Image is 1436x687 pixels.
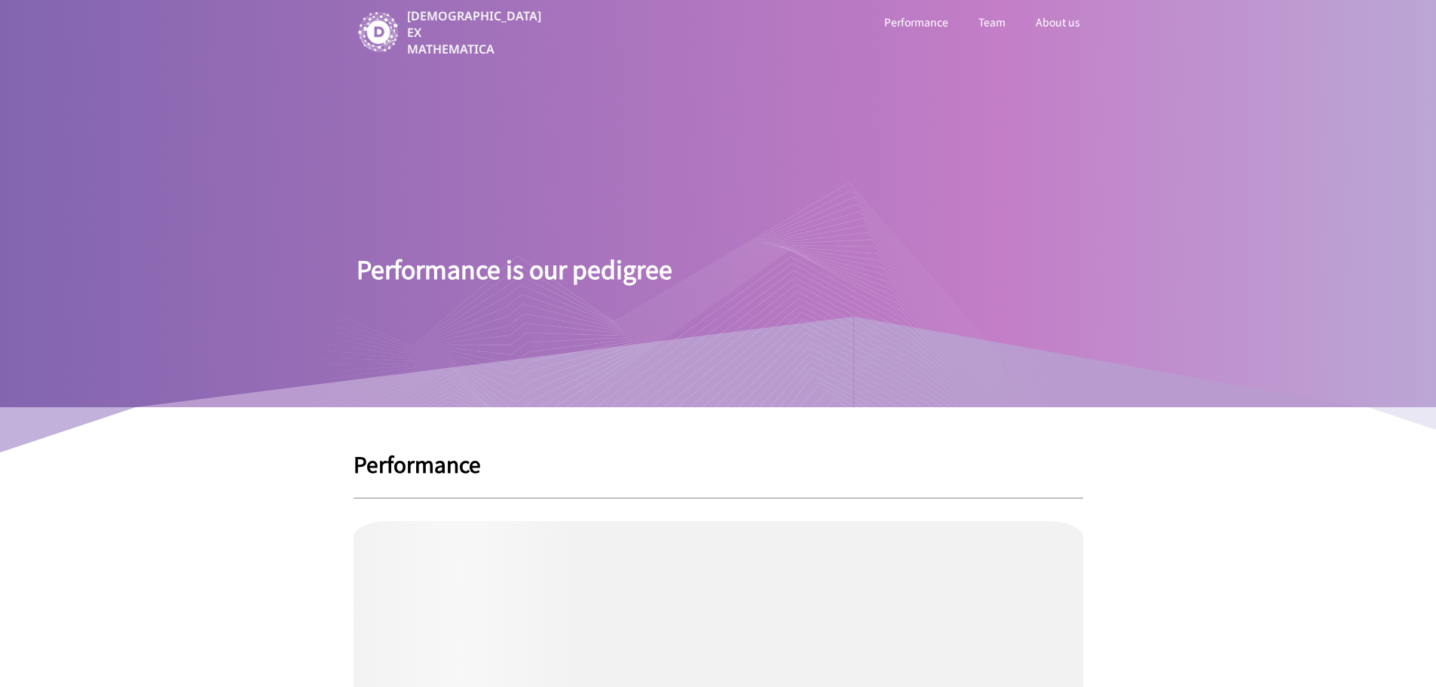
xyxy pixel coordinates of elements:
[881,12,951,32] a: Performance
[975,12,1009,32] a: Team
[357,11,400,54] img: image
[1033,12,1083,32] a: About us
[354,452,1083,475] h1: Performance
[407,8,544,57] p: [DEMOGRAPHIC_DATA] EX MATHEMATICA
